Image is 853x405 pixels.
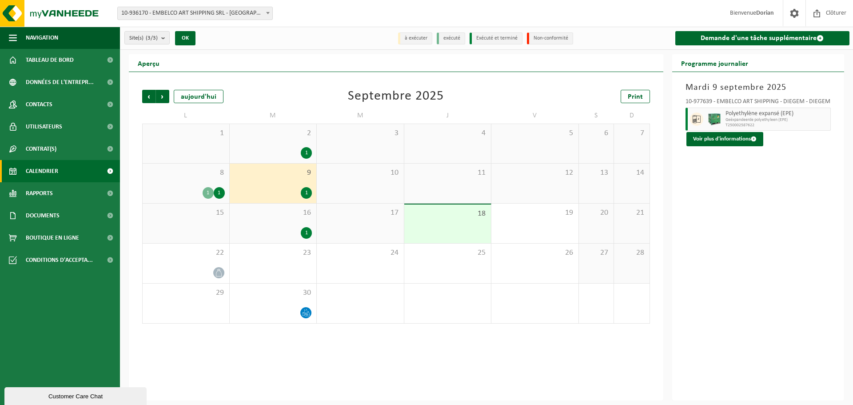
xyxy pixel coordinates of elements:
span: Geëxpandeerde polyethyleen (EPE) [725,117,829,123]
div: 1 [301,227,312,239]
span: 22 [147,248,225,258]
td: D [614,108,650,124]
span: 7 [618,128,645,138]
span: 19 [496,208,574,218]
span: Boutique en ligne [26,227,79,249]
button: Voir plus d'informations [686,132,763,146]
span: Rapports [26,182,53,205]
span: Contacts [26,93,52,116]
div: 1 [214,187,225,199]
span: 2 [234,128,312,138]
h2: Programme journalier [672,54,757,72]
span: Tableau de bord [26,49,74,71]
span: 11 [409,168,487,178]
td: S [579,108,614,124]
span: 25 [409,248,487,258]
span: 18 [409,209,487,219]
span: Précédent [142,90,155,103]
td: V [491,108,579,124]
span: Utilisateurs [26,116,62,138]
span: Contrat(s) [26,138,56,160]
span: 28 [618,248,645,258]
span: 10-936170 - EMBELCO ART SHIPPING SRL - ETTERBEEK [117,7,273,20]
a: Print [621,90,650,103]
span: Site(s) [129,32,158,45]
span: 10 [321,168,399,178]
span: Données de l'entrepr... [26,71,94,93]
span: 4 [409,128,487,138]
span: 29 [147,288,225,298]
div: Septembre 2025 [348,90,444,103]
li: Non-conformité [527,32,573,44]
span: 14 [618,168,645,178]
span: 6 [583,128,610,138]
span: Navigation [26,27,58,49]
div: aujourd'hui [174,90,223,103]
span: 30 [234,288,312,298]
span: Polyethylène expansé (EPE) [725,110,829,117]
span: 8 [147,168,225,178]
span: 20 [583,208,610,218]
span: 23 [234,248,312,258]
div: 1 [301,147,312,159]
span: 10-936170 - EMBELCO ART SHIPPING SRL - ETTERBEEK [118,7,272,20]
h3: Mardi 9 septembre 2025 [686,81,831,94]
span: 27 [583,248,610,258]
span: Calendrier [26,160,58,182]
span: Documents [26,205,60,227]
li: exécuté [437,32,465,44]
span: 9 [234,168,312,178]
button: Site(s)(3/3) [124,31,170,44]
td: J [404,108,492,124]
span: 1 [147,128,225,138]
span: 26 [496,248,574,258]
a: Demande d'une tâche supplémentaire [675,31,850,45]
h2: Aperçu [129,54,168,72]
span: 17 [321,208,399,218]
span: 3 [321,128,399,138]
strong: Dorian [756,10,774,16]
li: à exécuter [398,32,432,44]
div: 1 [301,187,312,199]
span: 13 [583,168,610,178]
count: (3/3) [146,35,158,41]
td: L [142,108,230,124]
li: Exécuté et terminé [470,32,522,44]
span: 12 [496,168,574,178]
td: M [317,108,404,124]
span: Conditions d'accepta... [26,249,93,271]
span: T250002587622 [725,123,829,128]
span: 5 [496,128,574,138]
span: Suivant [156,90,169,103]
span: 21 [618,208,645,218]
span: 16 [234,208,312,218]
span: Print [628,93,643,100]
span: 15 [147,208,225,218]
div: 10-977639 - EMBELCO ART SHIPPING - DIEGEM - DIEGEM [686,99,831,108]
td: M [230,108,317,124]
div: 1 [203,187,214,199]
iframe: chat widget [4,385,148,405]
img: PB-HB-1400-HPE-GN-01 [708,112,721,126]
button: OK [175,31,195,45]
span: 24 [321,248,399,258]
